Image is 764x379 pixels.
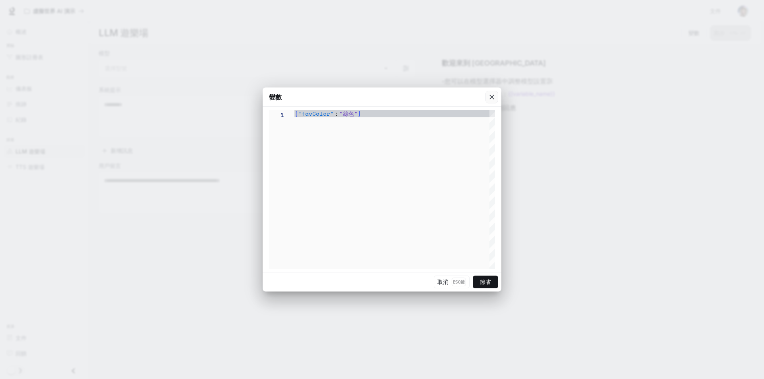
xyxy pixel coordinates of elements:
font: ： [334,109,339,118]
font: “綠色” [339,109,358,118]
button: 節省 [473,276,498,288]
button: 取消Esc鍵 [434,276,470,288]
font: 節省 [480,278,491,285]
font: 變數 [269,93,282,101]
font: Esc鍵 [453,279,465,285]
font: “favColor” [298,109,334,118]
font: { [294,109,298,118]
font: } [358,109,361,118]
font: 1 [281,111,284,119]
font: 取消 [437,278,448,285]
